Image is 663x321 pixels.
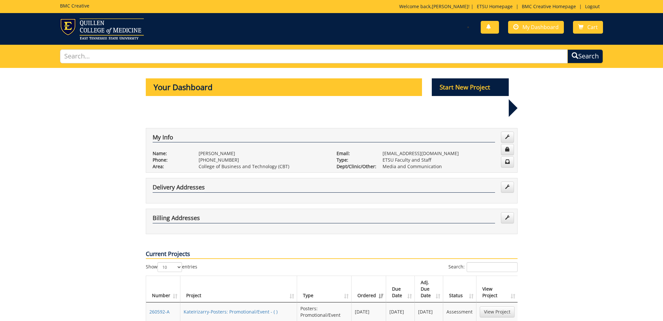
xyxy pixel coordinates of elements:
[501,156,514,168] a: Change Communication Preferences
[153,215,495,223] h4: Billing Addresses
[582,3,603,9] a: Logout
[415,276,444,302] th: Adj. Due Date: activate to sort column ascending
[432,85,509,91] a: Start New Project
[501,212,514,223] a: Edit Addresses
[60,18,144,40] img: ETSU logo
[383,150,511,157] p: [EMAIL_ADDRESS][DOMAIN_NAME]
[337,150,373,157] p: Email:
[480,306,515,317] a: View Project
[184,309,278,315] a: KateIrizarry-Posters: Promotional/Event - ( )
[432,78,509,96] p: Start New Project
[467,262,518,272] input: Search:
[383,157,511,163] p: ETSU Faculty and Staff
[386,302,415,321] td: [DATE]
[297,276,352,302] th: Type: activate to sort column ascending
[352,302,386,321] td: [DATE]
[386,276,415,302] th: Due Date: activate to sort column ascending
[501,132,514,143] a: Edit Info
[199,157,327,163] p: [PHONE_NUMBER]
[522,24,559,31] span: My Dashboard
[501,144,514,155] a: Change Password
[432,3,468,9] a: [PERSON_NAME]
[352,276,386,302] th: Ordered: activate to sort column ascending
[474,3,516,9] a: ETSU Homepage
[199,150,327,157] p: [PERSON_NAME]
[508,21,564,34] a: My Dashboard
[146,78,422,96] p: Your Dashboard
[153,184,495,193] h4: Delivery Addresses
[146,250,518,259] p: Current Projects
[337,163,373,170] p: Dept/Clinic/Other:
[399,3,603,10] p: Welcome back, ! | | |
[415,302,444,321] td: [DATE]
[443,276,476,302] th: Status: activate to sort column ascending
[476,276,518,302] th: View Project: activate to sort column ascending
[587,24,598,31] span: Cart
[153,157,189,163] p: Phone:
[501,182,514,193] a: Edit Addresses
[297,302,352,321] td: Posters: Promotional/Event
[573,21,603,34] a: Cart
[383,163,511,170] p: Media and Communication
[567,49,603,63] button: Search
[146,262,197,272] label: Show entries
[153,150,189,157] p: Name:
[180,276,297,302] th: Project: activate to sort column ascending
[60,3,89,8] h5: BMC Creative
[519,3,579,9] a: BMC Creative Homepage
[60,49,567,63] input: Search...
[158,262,182,272] select: Showentries
[443,302,476,321] td: Assessment
[153,134,495,143] h4: My Info
[149,309,170,315] a: 260592-A
[153,163,189,170] p: Area:
[448,262,518,272] label: Search:
[146,276,180,302] th: Number: activate to sort column ascending
[337,157,373,163] p: Type:
[199,163,327,170] p: College of Business and Technology (CBT)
